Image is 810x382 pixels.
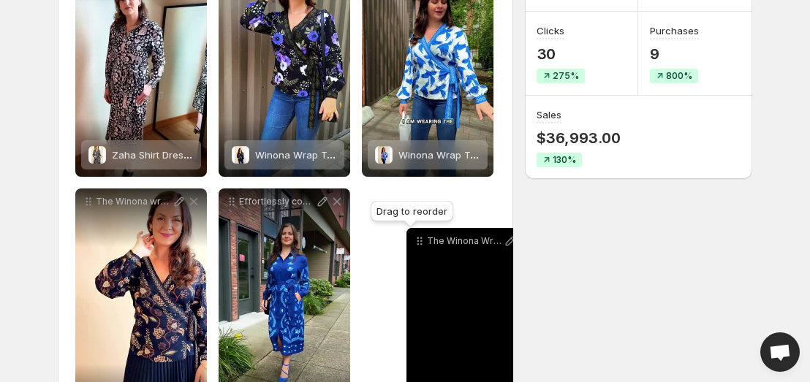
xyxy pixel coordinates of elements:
span: Zaha Shirt Dress - Tiger Tales [112,149,251,161]
p: 30 [537,45,585,63]
p: The Winona wrap top is designed to flatter your figure The V-neckline elongates your neck and adj... [96,196,172,207]
a: Open chat [760,332,800,372]
h3: Sales [537,107,561,122]
span: 800% [666,70,692,82]
h3: Purchases [650,23,699,38]
span: Winona Wrap Top - Blue Magpie [398,149,548,161]
p: 9 [650,45,699,63]
span: Winona Wrap Top - Purple Anemone [255,149,425,161]
p: The Winona Wrap top is perfect for transitioning seasons With its versatility it the perfect top ... [427,235,503,247]
span: 275% [553,70,579,82]
p: Effortlessly comfortable and undeniably chic our new Zaha shirt dress is designed for carefree da... [239,196,315,207]
h3: Clicks [537,23,564,38]
p: $36,993.00 [537,129,621,147]
span: 130% [553,154,576,166]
